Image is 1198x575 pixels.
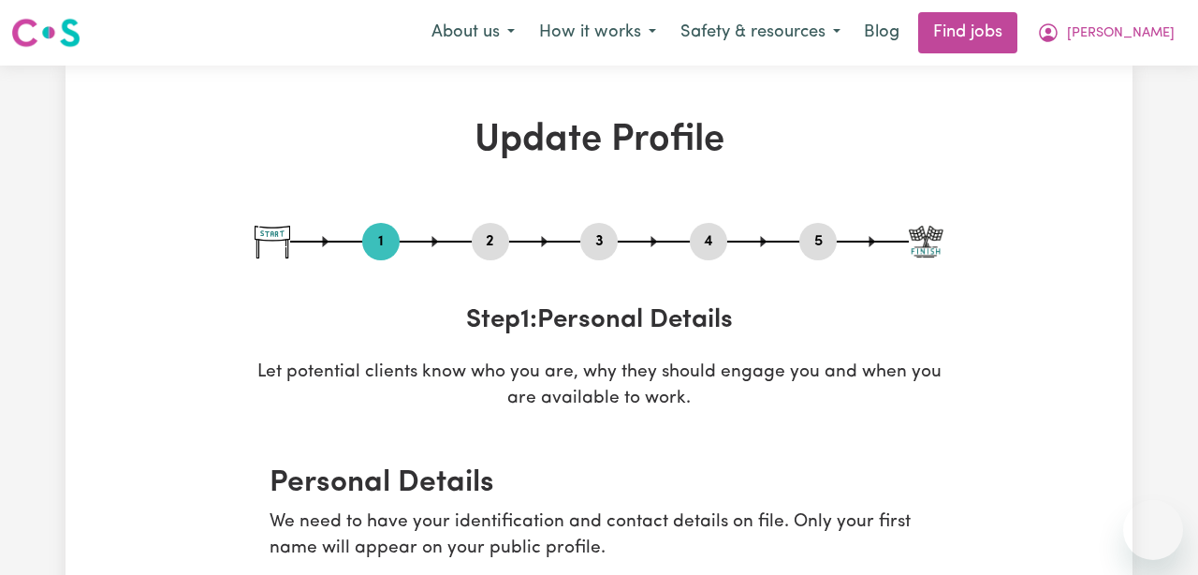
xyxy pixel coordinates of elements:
p: Let potential clients know who you are, why they should engage you and when you are available to ... [255,360,943,414]
button: Go to step 5 [799,229,837,254]
button: Go to step 1 [362,229,400,254]
button: Go to step 3 [580,229,618,254]
button: My Account [1025,13,1187,52]
a: Blog [853,12,911,53]
a: Careseekers logo [11,11,80,54]
span: [PERSON_NAME] [1067,23,1175,44]
h2: Personal Details [270,465,928,501]
button: Go to step 4 [690,229,727,254]
iframe: Button to launch messaging window [1123,500,1183,560]
a: Find jobs [918,12,1017,53]
button: About us [419,13,527,52]
img: Careseekers logo [11,16,80,50]
p: We need to have your identification and contact details on file. Only your first name will appear... [270,509,928,564]
h3: Step 1 : Personal Details [255,305,943,337]
button: How it works [527,13,668,52]
h1: Update Profile [255,118,943,163]
button: Go to step 2 [472,229,509,254]
button: Safety & resources [668,13,853,52]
